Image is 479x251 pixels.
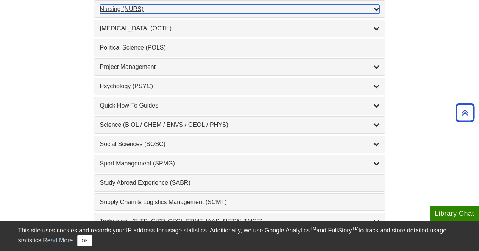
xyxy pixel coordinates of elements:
[100,82,379,91] a: Psychology (PSYC)
[100,198,379,207] a: Supply Chain & Logistics Management (SCMT)
[100,43,379,52] a: Political Science (POLS)
[18,226,461,246] div: This site uses cookies and records your IP address for usage statistics. Additionally, we use Goo...
[430,206,479,221] button: Library Chat
[100,217,379,226] a: Technology (BITS, CISP, CSCI, GPMT, IAAS, NETW, TMGT)
[100,159,379,168] a: Sport Management (SPMG)
[100,24,379,33] a: [MEDICAL_DATA] (OCTH)
[352,226,359,231] sup: TM
[43,237,73,243] a: Read More
[100,101,379,110] a: Quick How-To Guides
[310,226,316,231] sup: TM
[100,140,379,149] a: Social Sciences (SOSC)
[100,120,379,129] a: Science (BIOL / CHEM / ENVS / GEOL / PHYS)
[77,235,92,246] button: Close
[100,62,379,72] a: Project Management
[100,5,379,14] a: Nursing (NURS)
[453,108,477,118] a: Back to Top
[100,178,379,187] a: Study Abroad Experience (SABR)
